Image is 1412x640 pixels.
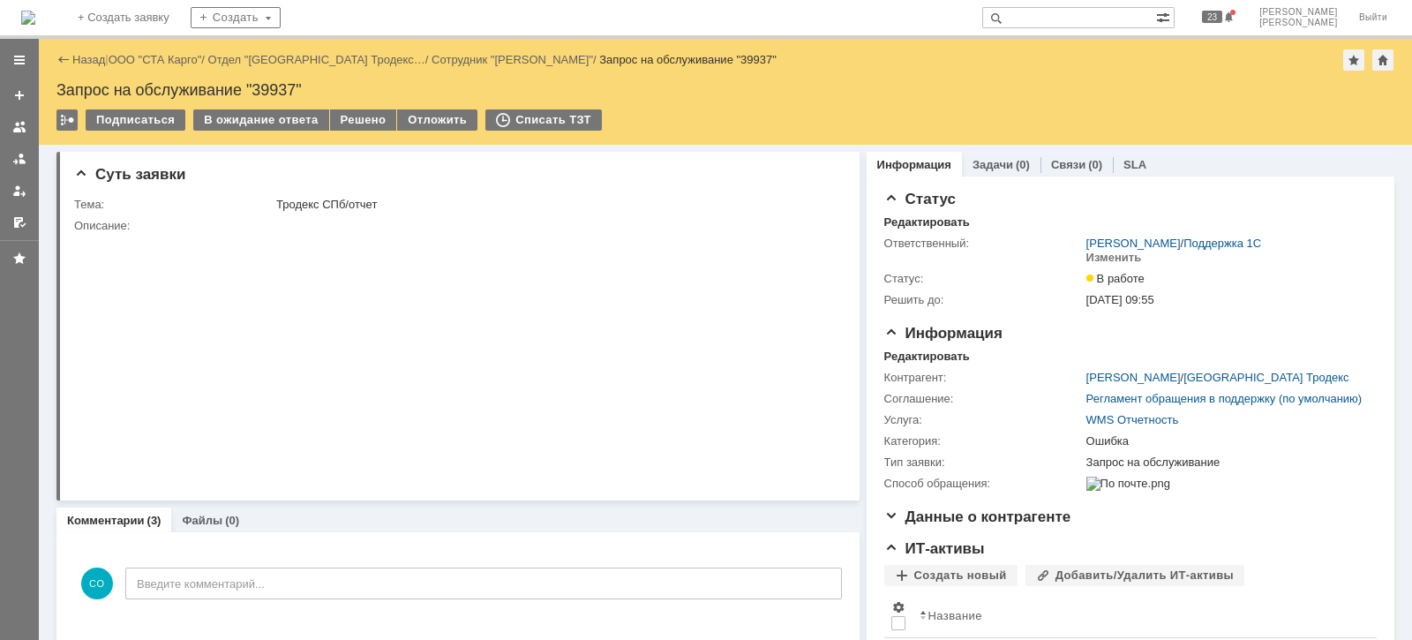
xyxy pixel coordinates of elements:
div: Услуга: [884,413,1083,427]
div: Ответственный: [884,237,1083,251]
span: Информация [884,325,1003,342]
a: Поддержка 1С [1183,237,1261,250]
a: Назад [72,53,105,66]
a: WMS Отчетность [1086,413,1179,426]
img: По почте.png [1086,477,1170,491]
span: Данные о контрагенте [884,508,1071,525]
span: Настройки [891,600,905,614]
div: Редактировать [884,215,970,230]
div: Тип заявки: [884,456,1083,470]
div: | [105,52,108,65]
div: Изменить [1086,251,1142,265]
div: Контрагент: [884,371,1083,385]
a: Сотрудник "[PERSON_NAME]" [432,53,593,66]
div: Создать [191,7,281,28]
th: Название [913,593,1363,638]
div: Запрос на обслуживание [1086,456,1369,470]
div: Тродекс СПб/отчет [276,198,834,212]
a: Файлы [182,514,222,527]
a: [GEOGRAPHIC_DATA] Тродекс [1183,371,1348,384]
a: Мои согласования [5,208,34,237]
div: Запрос на обслуживание "39937" [56,81,1394,99]
a: Создать заявку [5,81,34,109]
div: / [432,53,599,66]
div: Описание: [74,219,837,233]
span: ИТ-активы [884,540,985,557]
div: Ошибка [1086,434,1369,448]
div: (3) [147,514,161,527]
div: Решить до: [884,293,1083,307]
span: 23 [1202,11,1222,23]
span: [DATE] 09:55 [1086,293,1154,306]
span: Статус [884,191,956,207]
span: СО [81,568,113,599]
div: / [109,53,208,66]
a: Информация [877,158,951,171]
div: Добавить в избранное [1343,49,1364,71]
div: / [208,53,432,66]
a: Комментарии [67,514,145,527]
div: (0) [1088,158,1102,171]
div: Редактировать [884,350,970,364]
div: Название [928,609,982,622]
div: Статус: [884,272,1083,286]
a: Регламент обращения в поддержку (по умолчанию) [1086,392,1363,405]
a: SLA [1123,158,1146,171]
span: Расширенный поиск [1156,8,1174,25]
a: ООО "СТА Карго" [109,53,202,66]
div: (0) [1016,158,1030,171]
div: Способ обращения: [884,477,1083,491]
div: / [1086,371,1349,385]
img: logo [21,11,35,25]
div: / [1086,237,1262,251]
div: Категория: [884,434,1083,448]
a: Задачи [973,158,1013,171]
a: Отдел "[GEOGRAPHIC_DATA] Тродекс… [208,53,425,66]
div: Запрос на обслуживание "39937" [599,53,777,66]
a: Заявки на командах [5,113,34,141]
div: Тема: [74,198,273,212]
a: [PERSON_NAME] [1086,237,1181,250]
a: Мои заявки [5,177,34,205]
a: Связи [1051,158,1085,171]
div: Соглашение: [884,392,1083,406]
a: [PERSON_NAME] [1086,371,1181,384]
div: Сделать домашней страницей [1372,49,1393,71]
span: Суть заявки [74,166,185,183]
span: В работе [1086,272,1145,285]
div: (0) [225,514,239,527]
span: [PERSON_NAME] [1259,18,1338,28]
span: [PERSON_NAME] [1259,7,1338,18]
a: Заявки в моей ответственности [5,145,34,173]
div: Работа с массовостью [56,109,78,131]
a: Перейти на домашнюю страницу [21,11,35,25]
